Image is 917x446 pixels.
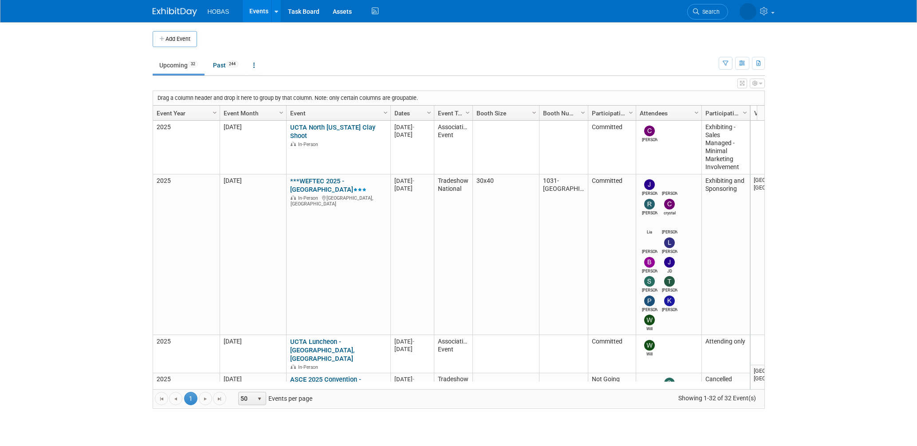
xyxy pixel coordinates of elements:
[644,237,655,248] img: Connor Munk, PE
[640,106,696,121] a: Attendees
[227,392,321,405] span: Events per page
[382,109,389,116] span: Column Settings
[588,373,636,418] td: Not Going
[664,179,675,190] img: Jerry Peck
[642,325,657,332] div: Will Stafford
[153,121,220,174] td: 2025
[687,4,728,20] a: Search
[644,296,655,306] img: Perry Leros
[206,57,245,74] a: Past244
[291,195,296,200] img: In-Person Event
[413,178,414,184] span: -
[394,131,430,138] div: [DATE]
[751,365,791,410] td: [GEOGRAPHIC_DATA], [GEOGRAPHIC_DATA]
[220,174,286,335] td: [DATE]
[701,174,750,335] td: Exhibiting and Sponsoring
[158,395,165,403] span: Go to the first page
[153,31,197,47] button: Add Event
[699,8,720,15] span: Search
[424,106,434,119] a: Column Settings
[642,209,657,216] div: Rene Garcia
[588,335,636,373] td: Committed
[463,106,472,119] a: Column Settings
[394,345,430,353] div: [DATE]
[644,218,655,229] img: Lia Chowdhury
[664,378,675,388] img: Sam Juliano
[290,106,385,121] a: Event
[291,142,296,146] img: In-Person Event
[291,364,296,369] img: In-Person Event
[153,91,764,105] div: Drag a column header and drop it here to group by that column. Note: only certain columns are gro...
[290,177,366,193] a: ***WEFTEC 2025 - [GEOGRAPHIC_DATA]
[169,392,182,405] a: Go to the previous page
[670,392,764,404] span: Showing 1-32 of 32 Event(s)
[276,106,286,119] a: Column Settings
[741,109,748,116] span: Column Settings
[172,395,179,403] span: Go to the previous page
[588,174,636,335] td: Committed
[588,121,636,174] td: Committed
[692,106,701,119] a: Column Settings
[298,364,321,370] span: In-Person
[153,57,205,74] a: Upcoming32
[642,268,657,274] div: Bijan Khamanian
[754,106,785,121] a: Venue Location
[579,109,586,116] span: Column Settings
[662,287,677,293] div: Ted Woolsey
[413,338,414,345] span: -
[642,351,657,357] div: Will Stafford
[644,126,655,136] img: Cole Grinnell
[705,106,744,121] a: Participation Type
[644,340,655,351] img: Will Stafford
[626,106,636,119] a: Column Settings
[290,375,379,400] a: ASCE 2025 Convention - [GEOGRAPHIC_DATA]: MAJOR TBD
[153,8,197,16] img: ExhibitDay
[529,106,539,119] a: Column Settings
[740,3,756,20] img: Lia Chowdhury
[224,106,280,121] a: Event Month
[664,296,675,306] img: Krzysztof Kwiatkowski
[644,257,655,268] img: Bijan Khamanian
[278,109,285,116] span: Column Settings
[664,257,675,268] img: JD Demore
[662,229,677,235] div: Jim Mahony
[662,268,677,274] div: JD Demore
[751,174,791,335] td: [GEOGRAPHIC_DATA], [GEOGRAPHIC_DATA]
[662,306,677,313] div: Krzysztof Kwiatkowski
[213,392,226,405] a: Go to the last page
[413,376,414,383] span: -
[539,174,588,335] td: 1031- [GEOGRAPHIC_DATA]
[216,395,223,403] span: Go to the last page
[413,124,414,130] span: -
[394,123,430,131] div: [DATE]
[664,199,675,209] img: crystal guevara
[740,106,750,119] a: Column Settings
[290,194,386,207] div: [GEOGRAPHIC_DATA], [GEOGRAPHIC_DATA]
[298,195,321,201] span: In-Person
[155,392,168,405] a: Go to the first page
[290,338,354,363] a: UCTA Luncheon - [GEOGRAPHIC_DATA], [GEOGRAPHIC_DATA]
[464,109,471,116] span: Column Settings
[153,335,220,373] td: 2025
[578,106,588,119] a: Column Settings
[202,395,209,403] span: Go to the next page
[438,106,467,121] a: Event Type (Tradeshow National, Regional, State, Sponsorship, Assoc Event)
[434,335,472,373] td: Association Event
[662,209,677,216] div: crystal guevara
[642,229,657,235] div: Lia Chowdhury
[394,185,430,192] div: [DATE]
[642,190,657,197] div: Jeffrey LeBlanc
[476,106,533,121] a: Booth Size
[472,174,539,335] td: 30x40
[153,373,220,418] td: 2025
[701,335,750,373] td: Attending only
[394,106,428,121] a: Dates
[644,378,655,388] img: Jake Brunoehler, P. E.
[394,177,430,185] div: [DATE]
[531,109,538,116] span: Column Settings
[592,106,630,121] a: Participation
[210,106,220,119] a: Column Settings
[693,109,700,116] span: Column Settings
[642,306,657,313] div: Perry Leros
[543,106,582,121] a: Booth Number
